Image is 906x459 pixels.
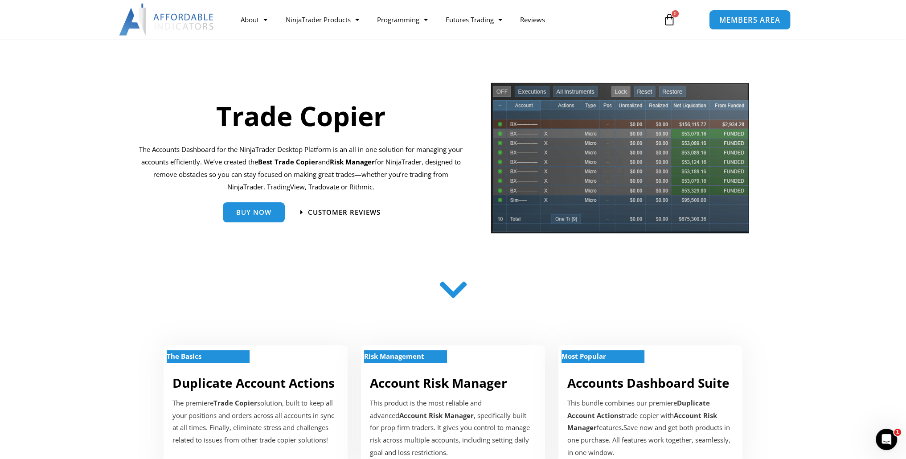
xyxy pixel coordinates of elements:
[436,9,511,30] a: Futures Trading
[232,9,652,30] nav: Menu
[236,209,271,216] span: Buy Now
[709,9,791,29] a: MEMBERS AREA
[370,397,536,459] p: This product is the most reliable and advanced , specifically built for prop firm traders. It giv...
[567,397,734,459] div: This bundle combines our premiere trade copier with features Save now and get both products in on...
[672,10,679,17] span: 0
[172,397,339,447] p: The premiere solution, built to keep all your positions and orders across all accounts in sync at...
[213,398,257,407] strong: Trade Copier
[330,157,375,166] strong: Risk Manager
[139,97,463,135] h1: Trade Copier
[368,9,436,30] a: Programming
[876,429,897,450] iframe: Intercom live chat
[167,352,201,361] strong: The Basics
[650,7,689,33] a: 0
[511,9,553,30] a: Reviews
[562,352,606,361] strong: Most Popular
[370,374,507,391] a: Account Risk Manager
[894,429,901,436] span: 1
[232,9,276,30] a: About
[567,374,730,391] a: Accounts Dashboard Suite
[258,157,318,166] b: Best Trade Copier
[223,202,285,222] a: Buy Now
[308,209,381,216] span: Customer Reviews
[139,143,463,193] p: The Accounts Dashboard for the NinjaTrader Desktop Platform is an all in one solution for managin...
[622,423,623,432] b: .
[172,374,335,391] a: Duplicate Account Actions
[719,16,780,24] span: MEMBERS AREA
[490,82,750,241] img: tradecopier | Affordable Indicators – NinjaTrader
[119,4,215,36] img: LogoAI | Affordable Indicators – NinjaTrader
[399,411,474,420] strong: Account Risk Manager
[567,398,710,420] b: Duplicate Account Actions
[300,209,381,216] a: Customer Reviews
[276,9,368,30] a: NinjaTrader Products
[364,352,424,361] strong: Risk Management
